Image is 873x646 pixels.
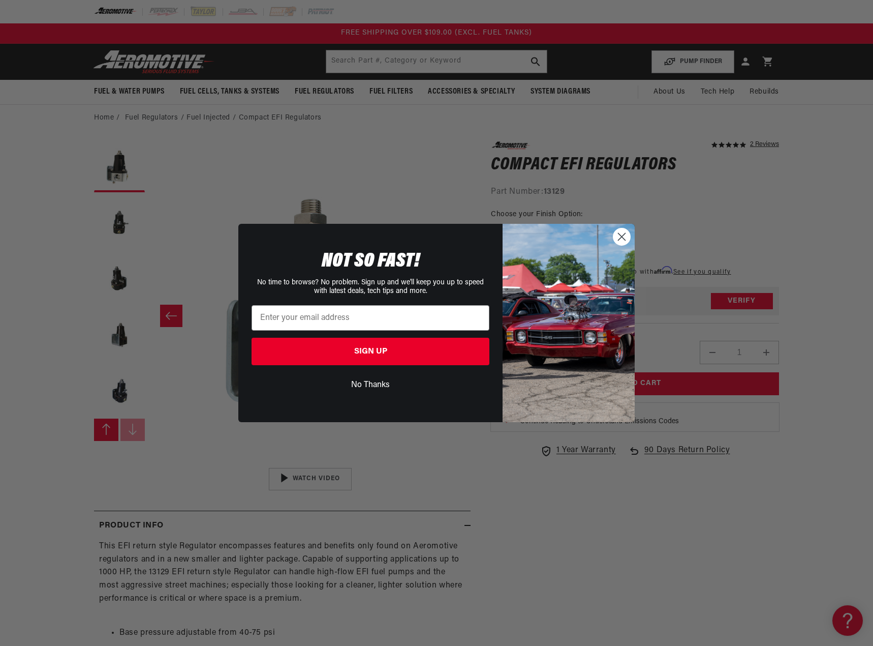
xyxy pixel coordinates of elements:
span: NOT SO FAST! [322,251,420,272]
button: No Thanks [252,375,489,395]
img: 85cdd541-2605-488b-b08c-a5ee7b438a35.jpeg [503,224,635,422]
button: SIGN UP [252,338,489,365]
button: Close dialog [613,228,631,246]
input: Enter your email address [252,305,489,331]
span: No time to browse? No problem. Sign up and we'll keep you up to speed with latest deals, tech tip... [257,279,484,295]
